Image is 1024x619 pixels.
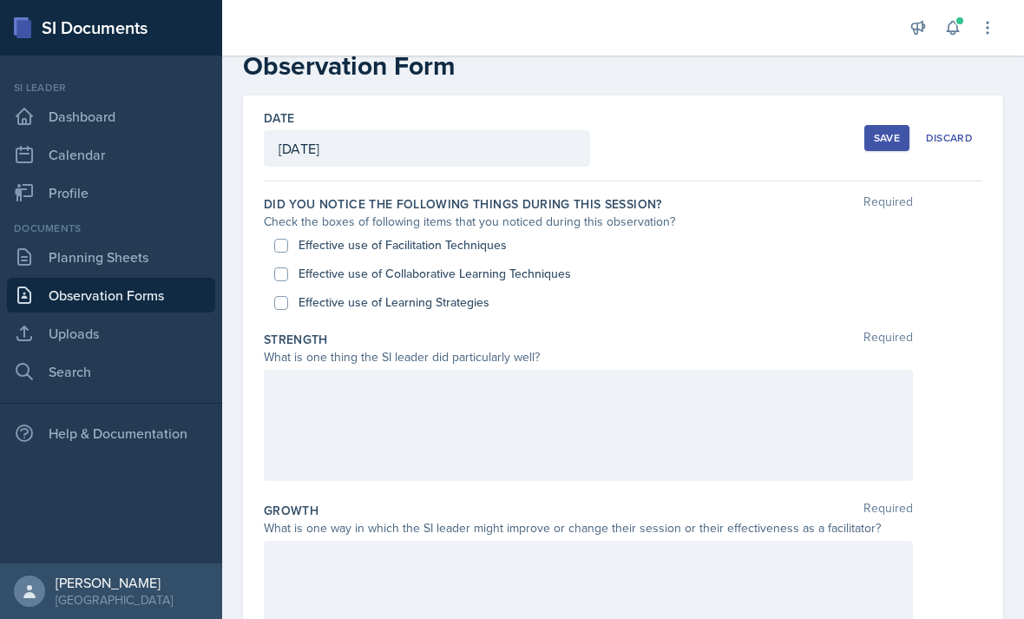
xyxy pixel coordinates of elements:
[299,293,489,312] label: Effective use of Learning Strategies
[874,131,900,145] div: Save
[7,240,215,274] a: Planning Sheets
[56,574,173,591] div: [PERSON_NAME]
[264,213,913,231] div: Check the boxes of following items that you noticed during this observation?
[264,519,913,537] div: What is one way in which the SI leader might improve or change their session or their effectivene...
[7,99,215,134] a: Dashboard
[863,331,913,348] span: Required
[7,354,215,389] a: Search
[243,50,1003,82] h2: Observation Form
[264,502,318,519] label: Growth
[264,109,294,127] label: Date
[863,502,913,519] span: Required
[926,131,973,145] div: Discard
[7,316,215,351] a: Uploads
[7,416,215,451] div: Help & Documentation
[916,125,982,151] button: Discard
[7,137,215,172] a: Calendar
[56,591,173,609] div: [GEOGRAPHIC_DATA]
[264,331,328,348] label: Strength
[7,278,215,313] a: Observation Forms
[264,195,662,213] label: Did you notice the following things during this session?
[299,236,507,254] label: Effective use of Facilitation Techniques
[7,221,215,236] div: Documents
[7,175,215,210] a: Profile
[7,80,215,95] div: Si leader
[299,265,571,283] label: Effective use of Collaborative Learning Techniques
[864,125,909,151] button: Save
[264,348,913,366] div: What is one thing the SI leader did particularly well?
[863,195,913,213] span: Required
